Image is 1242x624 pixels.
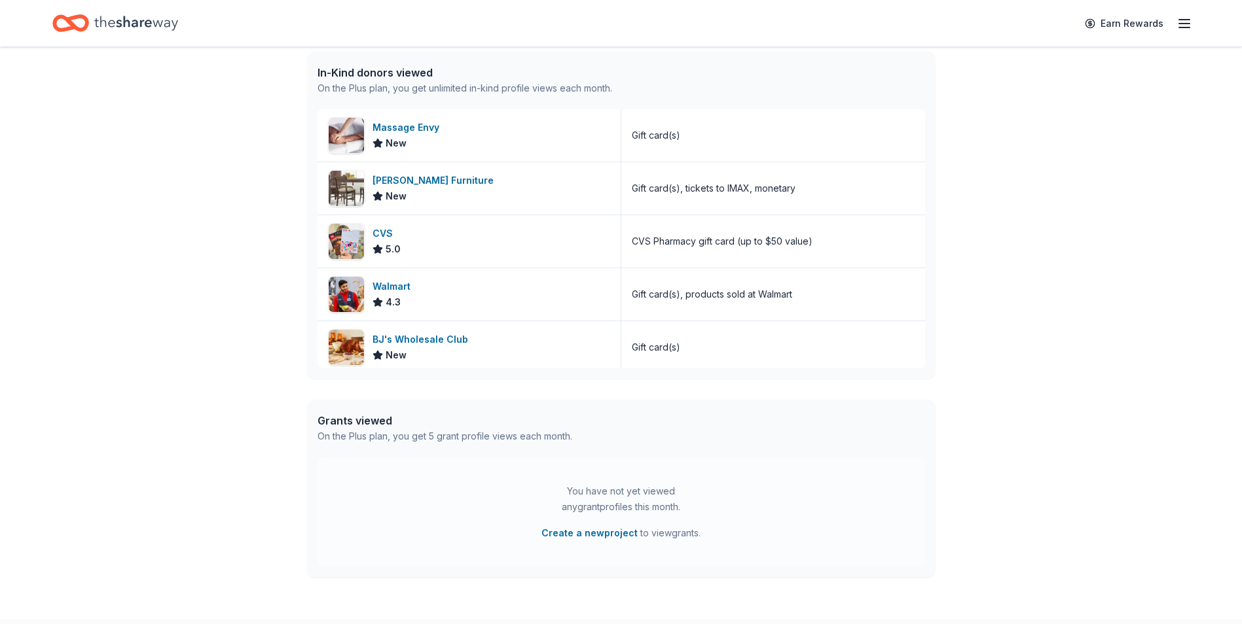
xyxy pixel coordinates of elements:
img: Image for CVS [329,224,364,259]
div: You have not yet viewed any grant profiles this month. [539,483,703,515]
div: [PERSON_NAME] Furniture [373,173,499,188]
img: Image for BJ's Wholesale Club [329,330,364,365]
button: Create a newproject [541,525,638,541]
span: New [386,347,407,363]
div: On the Plus plan, you get unlimited in-kind profile views each month. [318,80,612,96]
img: Image for Jordan's Furniture [329,171,364,206]
div: Gift card(s), tickets to IMAX, monetary [632,181,795,196]
div: BJ's Wholesale Club [373,332,473,347]
div: On the Plus plan, you get 5 grant profile views each month. [318,428,572,444]
div: Massage Envy [373,120,445,135]
span: 5.0 [386,241,401,257]
div: CVS Pharmacy gift card (up to $50 value) [632,234,813,249]
div: Gift card(s), products sold at Walmart [632,286,792,302]
div: Walmart [373,279,416,294]
div: In-Kind donors viewed [318,65,612,80]
div: Gift card(s) [632,339,680,355]
a: Earn Rewards [1077,12,1171,35]
img: Image for Walmart [329,277,364,312]
div: Grants viewed [318,413,572,428]
span: New [386,188,407,204]
img: Image for Massage Envy [329,118,364,153]
div: Gift card(s) [632,128,680,143]
a: Home [52,8,178,39]
span: to view grants . [541,525,701,541]
span: 4.3 [386,294,401,310]
span: New [386,135,407,151]
div: CVS [373,226,401,241]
